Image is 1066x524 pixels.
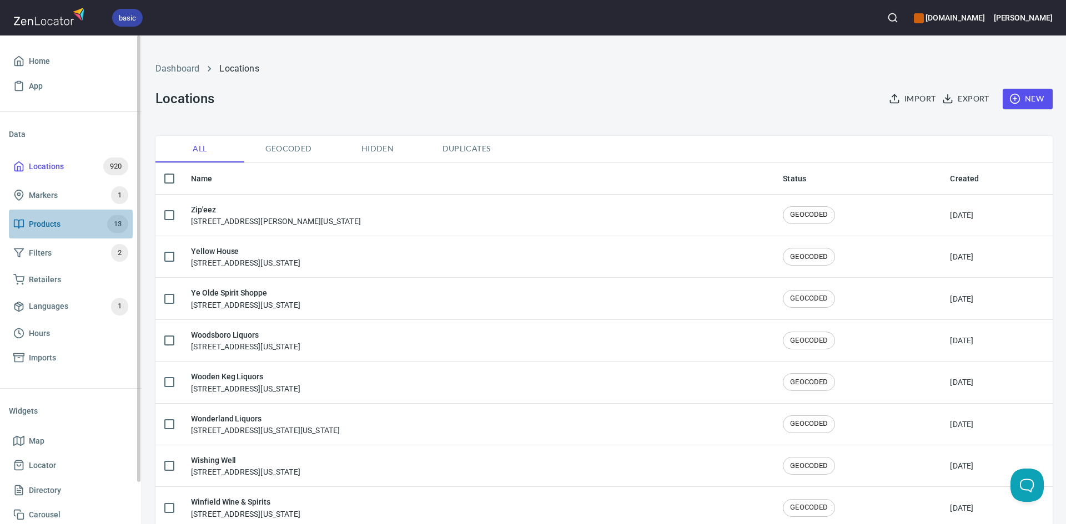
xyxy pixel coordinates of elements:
[950,293,973,304] div: [DATE]
[881,6,905,30] button: Search
[891,92,936,106] span: Import
[29,434,44,448] span: Map
[251,142,326,156] span: Geocoded
[940,89,993,109] button: Export
[887,89,940,109] button: Import
[783,502,834,513] span: GEOCODED
[29,508,61,522] span: Carousel
[914,6,984,30] div: Manage your apps
[29,273,61,287] span: Retailers
[9,453,133,478] a: Locator
[191,413,340,425] h6: Wonderland Liquors
[1012,92,1044,106] span: New
[29,327,50,340] span: Hours
[914,13,924,23] button: color-CE600E
[783,293,834,304] span: GEOCODED
[111,300,128,313] span: 1
[29,484,61,497] span: Directory
[112,12,143,24] span: basic
[340,142,415,156] span: Hidden
[29,351,56,365] span: Imports
[950,377,973,388] div: [DATE]
[941,163,1053,195] th: Created
[191,370,300,383] h6: Wooden Keg Liquors
[783,252,834,262] span: GEOCODED
[783,419,834,429] span: GEOCODED
[29,246,52,260] span: Filters
[29,54,50,68] span: Home
[950,335,973,346] div: [DATE]
[111,247,128,260] span: 2
[112,9,143,27] div: basic
[191,329,300,341] h6: Woodsboro Liquors
[914,12,984,24] h6: [DOMAIN_NAME]
[950,210,973,221] div: [DATE]
[994,6,1053,30] button: [PERSON_NAME]
[9,398,133,424] li: Widgets
[155,62,1053,75] nav: breadcrumb
[29,459,56,472] span: Locator
[111,189,128,202] span: 1
[155,91,214,106] h3: Locations
[9,238,133,267] a: Filters2
[1003,89,1053,109] button: New
[783,461,834,471] span: GEOCODED
[9,478,133,503] a: Directory
[783,377,834,388] span: GEOCODED
[950,460,973,471] div: [DATE]
[29,160,64,174] span: Locations
[103,160,128,173] span: 920
[29,299,68,313] span: Languages
[182,163,774,195] th: Name
[107,218,128,231] span: 13
[783,335,834,346] span: GEOCODED
[1010,469,1044,502] iframe: Help Scout Beacon - Open
[9,152,133,181] a: Locations920
[29,79,43,93] span: App
[191,454,300,466] h6: Wishing Well
[9,321,133,346] a: Hours
[9,181,133,210] a: Markers1
[9,210,133,238] a: Products13
[191,204,361,227] div: [STREET_ADDRESS][PERSON_NAME][US_STATE]
[191,245,300,257] h6: Yellow House
[191,287,300,310] div: [STREET_ADDRESS][US_STATE]
[191,245,300,268] div: [STREET_ADDRESS][US_STATE]
[191,370,300,394] div: [STREET_ADDRESS][US_STATE]
[191,496,300,519] div: [STREET_ADDRESS][US_STATE]
[950,502,973,513] div: [DATE]
[162,142,238,156] span: All
[9,267,133,292] a: Retailers
[774,163,941,195] th: Status
[994,12,1053,24] h6: [PERSON_NAME]
[429,142,504,156] span: Duplicates
[191,204,361,216] h6: Zip'eez
[191,329,300,352] div: [STREET_ADDRESS][US_STATE]
[944,92,989,106] span: Export
[9,429,133,454] a: Map
[29,189,58,202] span: Markers
[9,49,133,74] a: Home
[950,419,973,430] div: [DATE]
[9,121,133,147] li: Data
[13,4,88,28] img: zenlocator
[191,496,300,508] h6: Winfield Wine & Spirits
[783,210,834,220] span: GEOCODED
[191,287,300,299] h6: Ye Olde Spirit Shoppe
[155,63,199,74] a: Dashboard
[9,292,133,321] a: Languages1
[950,251,973,262] div: [DATE]
[9,345,133,370] a: Imports
[9,74,133,99] a: App
[191,454,300,477] div: [STREET_ADDRESS][US_STATE]
[191,413,340,436] div: [STREET_ADDRESS][US_STATE][US_STATE]
[219,63,259,74] a: Locations
[29,217,61,231] span: Products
